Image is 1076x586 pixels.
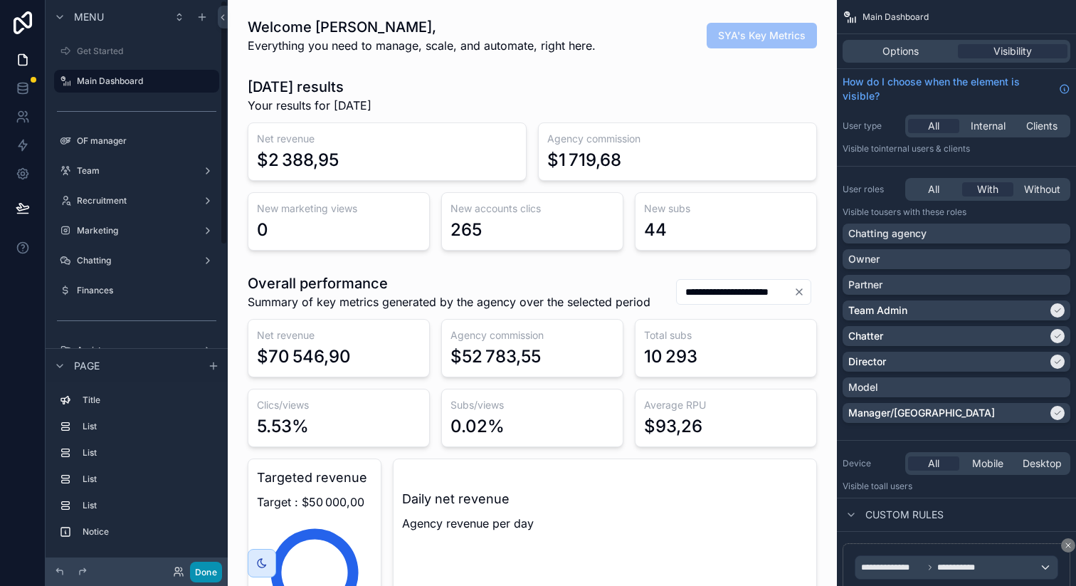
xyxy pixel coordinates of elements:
[843,75,1053,103] span: How do I choose when the element is visible?
[83,447,213,459] label: List
[83,394,213,406] label: Title
[843,143,1070,155] p: Visible to
[928,119,939,133] span: All
[83,526,213,538] label: Notice
[54,219,219,242] a: Marketing
[83,473,213,485] label: List
[971,119,1006,133] span: Internal
[865,508,944,522] span: Custom rules
[863,11,929,23] span: Main Dashboard
[74,359,100,373] span: Page
[77,195,196,206] label: Recruitment
[54,130,219,152] a: OF manager
[848,355,886,369] p: Director
[879,206,966,217] span: Users with these roles
[54,339,219,362] a: Assistance
[848,329,883,343] p: Chatter
[928,182,939,197] span: All
[879,481,912,491] span: all users
[83,500,213,511] label: List
[843,120,900,132] label: User type
[83,421,213,432] label: List
[843,458,900,469] label: Device
[54,40,219,63] a: Get Started
[74,10,104,24] span: Menu
[77,345,196,356] label: Assistance
[882,44,919,58] span: Options
[77,285,216,296] label: Finances
[843,75,1070,103] a: How do I choose when the element is visible?
[843,481,1070,492] p: Visible to
[879,143,970,154] span: Internal users & clients
[972,456,1003,471] span: Mobile
[848,252,880,266] p: Owner
[848,226,927,241] p: Chatting agency
[77,225,196,236] label: Marketing
[77,135,216,147] label: OF manager
[848,303,907,318] p: Team Admin
[843,206,1070,218] p: Visible to
[46,382,228,558] div: scrollable content
[843,184,900,195] label: User roles
[54,159,219,182] a: Team
[54,189,219,212] a: Recruitment
[54,279,219,302] a: Finances
[848,406,995,420] p: Manager/[GEOGRAPHIC_DATA]
[928,456,939,471] span: All
[54,249,219,272] a: Chatting
[77,75,211,87] label: Main Dashboard
[190,562,222,582] button: Done
[977,182,998,197] span: With
[77,46,216,57] label: Get Started
[1023,456,1062,471] span: Desktop
[993,44,1032,58] span: Visibility
[54,70,219,93] a: Main Dashboard
[1024,182,1060,197] span: Without
[77,165,196,177] label: Team
[848,278,882,292] p: Partner
[77,255,196,266] label: Chatting
[1026,119,1057,133] span: Clients
[848,380,878,394] p: Model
